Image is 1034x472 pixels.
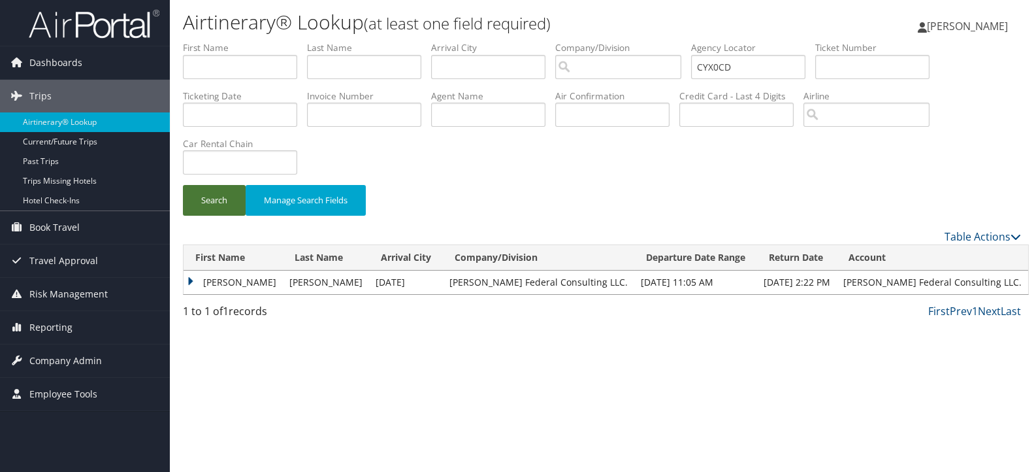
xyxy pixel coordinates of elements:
td: [DATE] [369,271,443,294]
label: Air Confirmation [555,90,679,103]
td: [DATE] 2:22 PM [757,271,837,294]
span: Dashboards [29,46,82,79]
label: Company/Division [555,41,691,54]
span: Employee Tools [29,378,97,411]
div: 1 to 1 of records [183,303,378,326]
span: Trips [29,80,52,112]
h1: Airtinerary® Lookup [183,8,741,36]
th: First Name: activate to sort column ascending [184,245,283,271]
span: Book Travel [29,211,80,244]
span: Company Admin [29,345,102,377]
label: Agent Name [431,90,555,103]
th: Account: activate to sort column ascending [837,245,1028,271]
span: Travel Approval [29,244,98,277]
label: Ticket Number [815,41,939,54]
td: [PERSON_NAME] [283,271,369,294]
img: airportal-logo.png [29,8,159,39]
span: 1 [223,304,229,318]
td: [DATE] 11:05 AM [634,271,757,294]
label: First Name [183,41,307,54]
label: Car Rental Chain [183,137,307,150]
td: [PERSON_NAME] Federal Consulting LLC. [443,271,634,294]
a: First [928,304,950,318]
span: Risk Management [29,278,108,311]
label: Ticketing Date [183,90,307,103]
span: Reporting [29,311,73,344]
label: Arrival City [431,41,555,54]
a: 1 [972,304,978,318]
a: Last [1001,304,1021,318]
th: Last Name: activate to sort column ascending [283,245,369,271]
td: [PERSON_NAME] Federal Consulting LLC. [837,271,1028,294]
td: [PERSON_NAME] [184,271,283,294]
th: Departure Date Range: activate to sort column ascending [634,245,757,271]
a: Prev [950,304,972,318]
a: Next [978,304,1001,318]
th: Arrival City: activate to sort column ascending [369,245,443,271]
label: Invoice Number [307,90,431,103]
a: [PERSON_NAME] [918,7,1021,46]
label: Agency Locator [691,41,815,54]
label: Credit Card - Last 4 Digits [679,90,803,103]
label: Last Name [307,41,431,54]
label: Airline [803,90,939,103]
button: Search [183,185,246,216]
button: Manage Search Fields [246,185,366,216]
th: Return Date: activate to sort column ascending [757,245,837,271]
th: Company/Division [443,245,634,271]
span: [PERSON_NAME] [927,19,1008,33]
small: (at least one field required) [364,12,551,34]
a: Table Actions [945,229,1021,244]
